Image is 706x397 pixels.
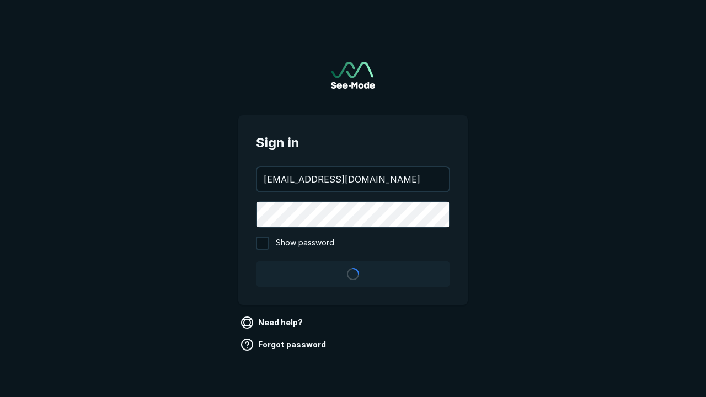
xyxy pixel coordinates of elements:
span: Show password [276,237,334,250]
span: Sign in [256,133,450,153]
a: Forgot password [238,336,330,353]
a: Need help? [238,314,307,331]
input: your@email.com [257,167,449,191]
img: See-Mode Logo [331,62,375,89]
a: Go to sign in [331,62,375,89]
